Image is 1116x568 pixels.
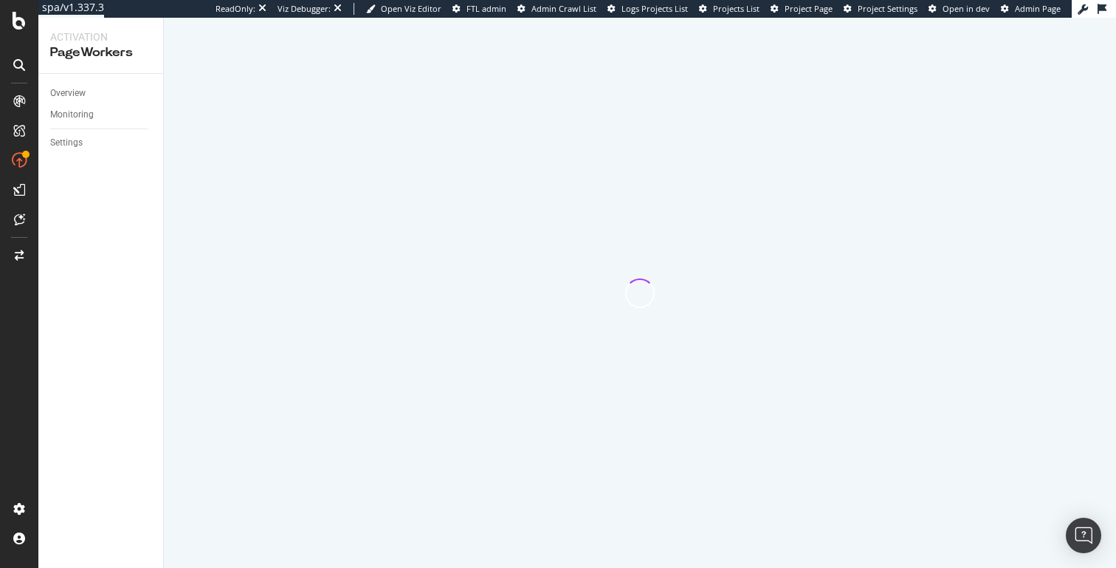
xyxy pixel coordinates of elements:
span: Project Settings [858,3,917,14]
a: Open in dev [929,3,990,15]
span: Logs Projects List [621,3,688,14]
span: Projects List [713,3,759,14]
div: Viz Debugger: [278,3,331,15]
span: Open Viz Editor [381,3,441,14]
div: Monitoring [50,107,94,123]
div: Overview [50,86,86,101]
a: Projects List [699,3,759,15]
a: Settings [50,135,153,151]
span: Open in dev [943,3,990,14]
span: FTL admin [466,3,506,14]
div: Open Intercom Messenger [1066,518,1101,553]
a: Logs Projects List [607,3,688,15]
div: Settings [50,135,83,151]
a: Admin Page [1001,3,1061,15]
span: Admin Crawl List [531,3,596,14]
a: Project Page [771,3,833,15]
a: Open Viz Editor [366,3,441,15]
a: Overview [50,86,153,101]
span: Project Page [785,3,833,14]
a: Project Settings [844,3,917,15]
a: Monitoring [50,107,153,123]
div: ReadOnly: [216,3,255,15]
div: PageWorkers [50,44,151,61]
div: Activation [50,30,151,44]
a: FTL admin [452,3,506,15]
a: Admin Crawl List [517,3,596,15]
span: Admin Page [1015,3,1061,14]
